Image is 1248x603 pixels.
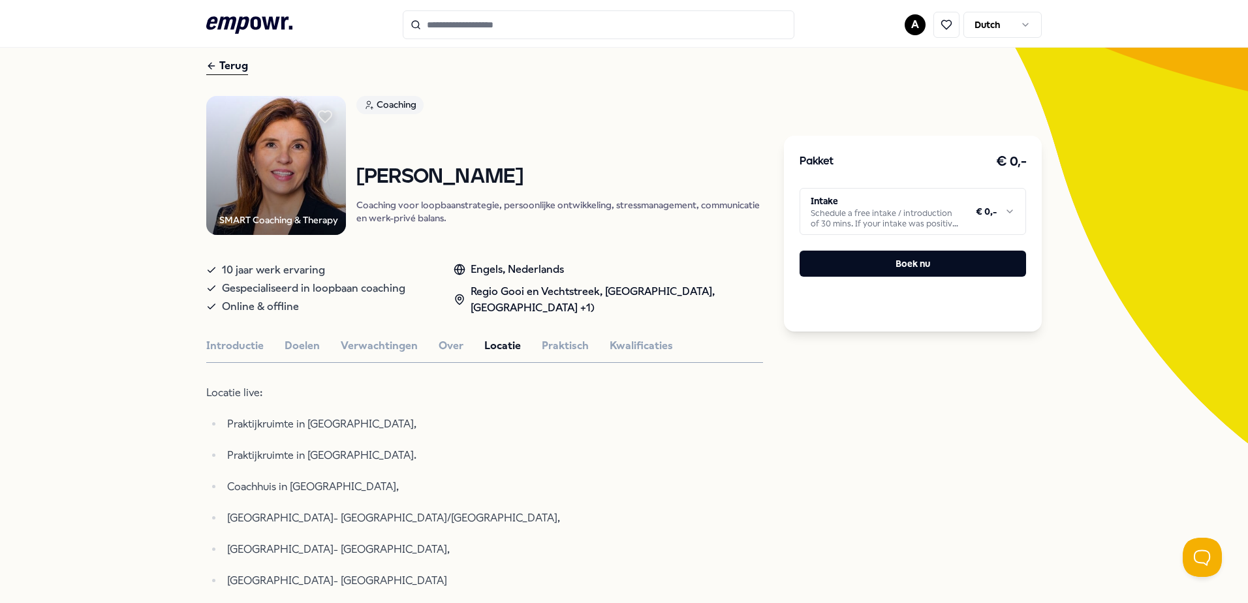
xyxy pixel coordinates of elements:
button: Verwachtingen [341,337,418,354]
p: [GEOGRAPHIC_DATA]- [GEOGRAPHIC_DATA] [227,572,631,590]
p: Locatie live: [206,384,631,402]
input: Search for products, categories or subcategories [403,10,794,39]
button: Introductie [206,337,264,354]
span: Gespecialiseerd in loopbaan coaching [222,279,405,298]
p: [GEOGRAPHIC_DATA]- [GEOGRAPHIC_DATA], [227,540,631,559]
div: Engels, Nederlands [454,261,763,278]
p: Coachhuis in [GEOGRAPHIC_DATA], [227,478,631,496]
h3: Pakket [800,153,834,170]
button: Kwalificaties [610,337,673,354]
img: Product Image [206,96,346,236]
p: Praktijkruimte in [GEOGRAPHIC_DATA], [227,415,631,433]
p: [GEOGRAPHIC_DATA]- [GEOGRAPHIC_DATA]/[GEOGRAPHIC_DATA], [227,509,631,527]
button: A [905,14,926,35]
button: Doelen [285,337,320,354]
div: Regio Gooi en Vechtstreek, [GEOGRAPHIC_DATA], [GEOGRAPHIC_DATA] +1) [454,283,763,317]
button: Over [439,337,463,354]
h1: [PERSON_NAME] [356,166,764,189]
iframe: Help Scout Beacon - Open [1183,538,1222,577]
span: Online & offline [222,298,299,316]
div: Terug [206,57,248,75]
p: Praktijkruimte in [GEOGRAPHIC_DATA]. [227,446,631,465]
div: Coaching [356,96,424,114]
span: 10 jaar werk ervaring [222,261,325,279]
h3: € 0,- [996,151,1027,172]
div: SMART Coaching & Therapy [219,213,338,227]
button: Praktisch [542,337,589,354]
p: Coaching voor loopbaanstrategie, persoonlijke ontwikkeling, stressmanagement, communicatie en wer... [356,198,764,224]
a: Coaching [356,96,764,119]
button: Locatie [484,337,521,354]
button: Boek nu [800,251,1026,277]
